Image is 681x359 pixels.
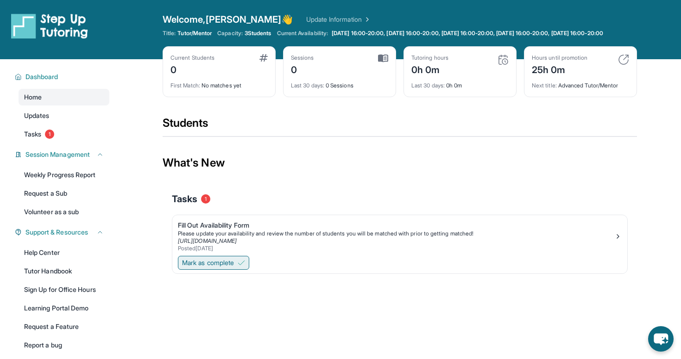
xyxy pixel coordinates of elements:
[291,62,314,76] div: 0
[532,54,587,62] div: Hours until promotion
[19,263,109,279] a: Tutor Handbook
[170,62,214,76] div: 0
[163,116,637,136] div: Students
[291,82,324,89] span: Last 30 days :
[178,237,237,244] a: [URL][DOMAIN_NAME]
[378,54,388,62] img: card
[172,192,197,205] span: Tasks
[306,15,371,24] a: Update Information
[19,281,109,298] a: Sign Up for Office Hours
[178,256,249,270] button: Mark as complete
[532,62,587,76] div: 25h 0m
[182,258,234,267] span: Mark as complete
[532,76,629,89] div: Advanced Tutor/Mentor
[25,228,88,237] span: Support & Resources
[177,30,212,37] span: Tutor/Mentor
[170,82,200,89] span: First Match :
[163,142,637,183] div: What's New
[238,259,245,266] img: Mark as complete
[11,13,88,39] img: logo
[332,30,603,37] span: [DATE] 16:00-20:00, [DATE] 16:00-20:00, [DATE] 16:00-20:00, [DATE] 16:00-20:00, [DATE] 16:00-20:00
[648,326,674,352] button: chat-button
[25,72,58,81] span: Dashboard
[24,93,42,102] span: Home
[201,194,210,204] span: 1
[22,72,104,81] button: Dashboard
[19,318,109,335] a: Request a Feature
[245,30,271,37] span: 3 Students
[498,54,509,65] img: card
[411,82,445,89] span: Last 30 days :
[362,15,371,24] img: Chevron Right
[178,245,614,252] div: Posted [DATE]
[163,30,176,37] span: Title:
[172,215,627,254] a: Fill Out Availability FormPlease update your availability and review the number of students you w...
[24,130,41,139] span: Tasks
[22,150,104,159] button: Session Management
[291,76,388,89] div: 0 Sessions
[330,30,605,37] a: [DATE] 16:00-20:00, [DATE] 16:00-20:00, [DATE] 16:00-20:00, [DATE] 16:00-20:00, [DATE] 16:00-20:00
[19,107,109,124] a: Updates
[19,89,109,105] a: Home
[291,54,314,62] div: Sessions
[170,76,268,89] div: No matches yet
[19,337,109,353] a: Report a bug
[277,30,328,37] span: Current Availability:
[411,54,448,62] div: Tutoring hours
[259,54,268,62] img: card
[19,167,109,183] a: Weekly Progress Report
[170,54,214,62] div: Current Students
[19,300,109,316] a: Learning Portal Demo
[411,76,509,89] div: 0h 0m
[178,221,614,230] div: Fill Out Availability Form
[19,126,109,142] a: Tasks1
[25,150,90,159] span: Session Management
[19,185,109,202] a: Request a Sub
[618,54,629,65] img: card
[411,62,448,76] div: 0h 0m
[22,228,104,237] button: Support & Resources
[178,230,614,237] div: Please update your availability and review the number of students you will be matched with prior ...
[19,204,109,220] a: Volunteer as a sub
[19,244,109,261] a: Help Center
[24,111,50,120] span: Updates
[163,13,293,26] span: Welcome, [PERSON_NAME] 👋
[532,82,557,89] span: Next title :
[217,30,243,37] span: Capacity:
[45,130,54,139] span: 1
